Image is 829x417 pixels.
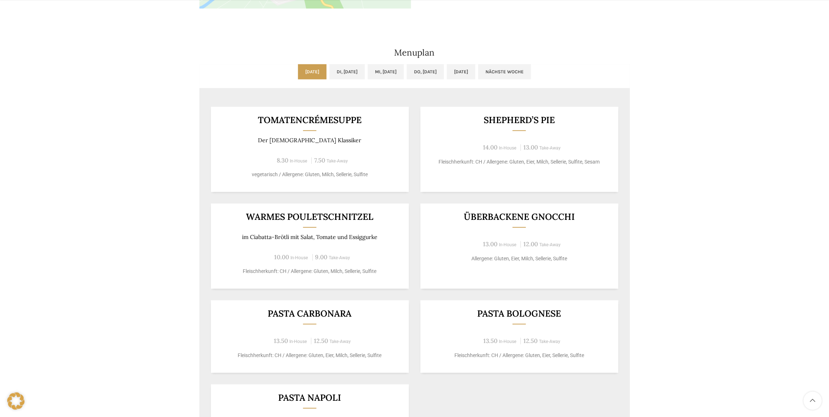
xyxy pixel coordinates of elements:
span: In-House [499,242,517,247]
span: In-House [290,158,307,164]
a: Do, [DATE] [407,64,444,79]
span: 9.00 [315,253,328,261]
span: 10.00 [275,253,289,261]
a: [DATE] [447,64,475,79]
span: In-House [289,339,307,344]
span: 12.50 [314,337,328,345]
p: Fleischherkunft: CH / Allergene: Gluten, Eier, Sellerie, Sulfite [429,352,609,359]
span: Take-Away [539,339,560,344]
h3: Pasta Bolognese [429,309,609,318]
span: Take-Away [539,145,561,151]
span: In-House [291,255,308,260]
p: Fleischherkunft: CH / Allergene: Gluten, Eier, Milch, Sellerie, Sulfite, Sesam [429,158,609,166]
a: Nächste Woche [478,64,531,79]
h3: Warmes Pouletschnitzel [220,212,400,221]
h3: Pasta Napoli [220,393,400,402]
span: 7.50 [314,156,325,164]
p: Fleischherkunft: CH / Allergene: Gluten, Eier, Milch, Sellerie, Sulfite [220,352,400,359]
span: Take-Away [539,242,561,247]
span: 13.50 [274,337,288,345]
a: Scroll to top button [804,392,822,410]
span: 13.00 [523,143,538,151]
span: In-House [499,339,517,344]
p: Fleischherkunft: CH / Allergene: Gluten, Milch, Sellerie, Sulfite [220,268,400,275]
span: 13.50 [483,337,497,345]
span: 8.30 [277,156,288,164]
h3: Tomatencrémesuppe [220,116,400,125]
h3: Shepherd’s Pie [429,116,609,125]
span: Take-Away [329,339,351,344]
span: 13.00 [483,240,497,248]
a: [DATE] [298,64,327,79]
span: Take-Away [329,255,350,260]
span: 12.50 [523,337,537,345]
span: Take-Away [327,158,348,164]
p: im Ciabatta-Brötli mit Salat, Tomate und Essiggurke [220,234,400,240]
span: In-House [499,145,517,151]
p: Der [DEMOGRAPHIC_DATA] Klassiker [220,137,400,144]
a: Di, [DATE] [329,64,365,79]
h3: Überbackene Gnocchi [429,212,609,221]
p: vegetarisch / Allergene: Gluten, Milch, Sellerie, Sulfite [220,171,400,178]
span: 14.00 [483,143,497,151]
span: 12.00 [523,240,538,248]
h2: Menuplan [199,48,630,57]
p: Allergene: Gluten, Eier, Milch, Sellerie, Sulfite [429,255,609,262]
a: Mi, [DATE] [368,64,404,79]
h3: Pasta Carbonara [220,309,400,318]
